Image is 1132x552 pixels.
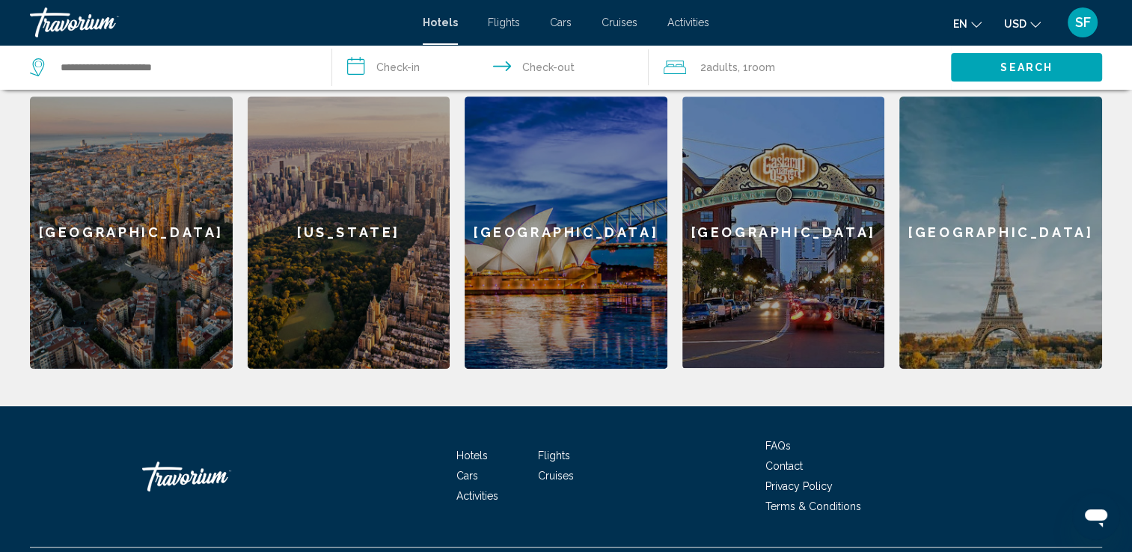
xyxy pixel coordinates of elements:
[550,16,572,28] a: Cars
[488,16,520,28] a: Flights
[667,16,709,28] a: Activities
[538,450,570,461] a: Flights
[248,96,450,369] a: [US_STATE]
[737,57,774,78] span: , 1
[30,96,233,369] a: [GEOGRAPHIC_DATA]
[456,470,478,482] a: Cars
[765,480,833,492] a: Privacy Policy
[1004,18,1027,30] span: USD
[953,18,967,30] span: en
[1004,13,1041,34] button: Change currency
[682,96,885,368] div: [GEOGRAPHIC_DATA]
[1072,492,1120,540] iframe: Button to launch messaging window
[682,96,885,369] a: [GEOGRAPHIC_DATA]
[899,96,1102,369] a: [GEOGRAPHIC_DATA]
[423,16,458,28] a: Hotels
[456,450,488,461] a: Hotels
[538,470,574,482] a: Cruises
[456,490,498,502] a: Activities
[747,61,774,73] span: Room
[765,440,791,452] a: FAQs
[30,7,408,37] a: Travorium
[332,45,649,90] button: Check in and out dates
[765,500,861,512] a: Terms & Conditions
[765,460,803,472] a: Contact
[951,53,1102,81] button: Search
[1000,62,1053,74] span: Search
[142,454,292,499] a: Travorium
[1063,7,1102,38] button: User Menu
[700,57,737,78] span: 2
[706,61,737,73] span: Adults
[465,96,667,369] a: [GEOGRAPHIC_DATA]
[1075,15,1091,30] span: SF
[649,45,951,90] button: Travelers: 2 adults, 0 children
[953,13,982,34] button: Change language
[602,16,637,28] a: Cruises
